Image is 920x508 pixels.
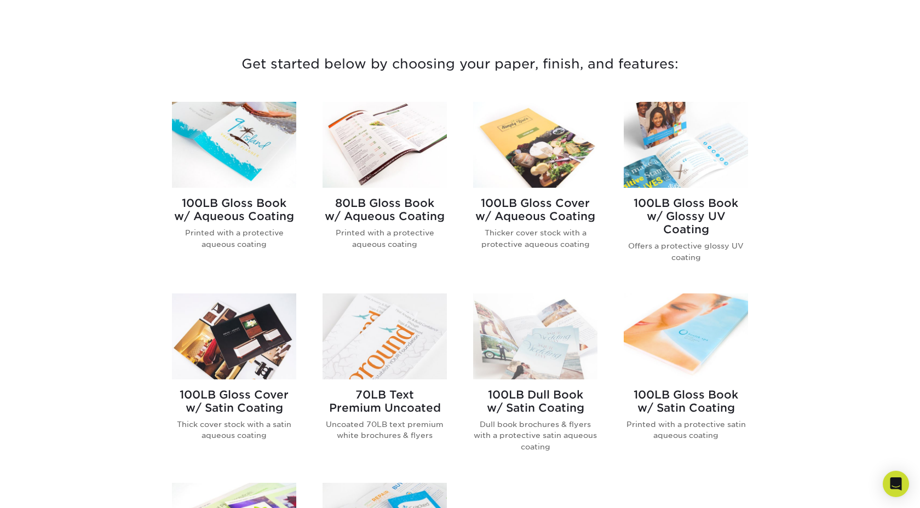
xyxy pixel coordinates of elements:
p: Printed with a protective aqueous coating [172,227,296,250]
a: 70LB Text<br/>Premium Uncoated Brochures & Flyers 70LB TextPremium Uncoated Uncoated 70LB text pr... [323,293,447,470]
img: 70LB Text<br/>Premium Uncoated Brochures & Flyers [323,293,447,379]
a: 100LB Gloss Book<br/>w/ Glossy UV Coating Brochures & Flyers 100LB Gloss Bookw/ Glossy UV Coating... [624,102,748,280]
img: 80LB Gloss Book<br/>w/ Aqueous Coating Brochures & Flyers [323,102,447,188]
h2: 100LB Gloss Book w/ Satin Coating [624,388,748,414]
img: 100LB Gloss Cover<br/>w/ Aqueous Coating Brochures & Flyers [473,102,597,188]
h2: 70LB Text Premium Uncoated [323,388,447,414]
img: 100LB Gloss Book<br/>w/ Satin Coating Brochures & Flyers [624,293,748,379]
p: Dull book brochures & flyers with a protective satin aqueous coating [473,419,597,452]
a: 100LB Gloss Cover<br/>w/ Satin Coating Brochures & Flyers 100LB Gloss Coverw/ Satin Coating Thick... [172,293,296,470]
h2: 100LB Gloss Cover w/ Satin Coating [172,388,296,414]
img: 100LB Gloss Book<br/>w/ Glossy UV Coating Brochures & Flyers [624,102,748,188]
a: 100LB Gloss Book<br/>w/ Satin Coating Brochures & Flyers 100LB Gloss Bookw/ Satin Coating Printed... [624,293,748,470]
p: Uncoated 70LB text premium white brochures & flyers [323,419,447,441]
p: Thicker cover stock with a protective aqueous coating [473,227,597,250]
h2: 80LB Gloss Book w/ Aqueous Coating [323,197,447,223]
h2: 100LB Gloss Book w/ Aqueous Coating [172,197,296,223]
img: 100LB Gloss Book<br/>w/ Aqueous Coating Brochures & Flyers [172,102,296,188]
p: Offers a protective glossy UV coating [624,240,748,263]
h2: 100LB Gloss Book w/ Glossy UV Coating [624,197,748,236]
h2: 100LB Dull Book w/ Satin Coating [473,388,597,414]
div: Open Intercom Messenger [883,471,909,497]
h3: Get started below by choosing your paper, finish, and features: [140,39,780,89]
a: 100LB Gloss Book<br/>w/ Aqueous Coating Brochures & Flyers 100LB Gloss Bookw/ Aqueous Coating Pri... [172,102,296,280]
p: Printed with a protective satin aqueous coating [624,419,748,441]
a: 100LB Gloss Cover<br/>w/ Aqueous Coating Brochures & Flyers 100LB Gloss Coverw/ Aqueous Coating T... [473,102,597,280]
h2: 100LB Gloss Cover w/ Aqueous Coating [473,197,597,223]
a: 100LB Dull Book<br/>w/ Satin Coating Brochures & Flyers 100LB Dull Bookw/ Satin Coating Dull book... [473,293,597,470]
p: Thick cover stock with a satin aqueous coating [172,419,296,441]
img: 100LB Dull Book<br/>w/ Satin Coating Brochures & Flyers [473,293,597,379]
a: 80LB Gloss Book<br/>w/ Aqueous Coating Brochures & Flyers 80LB Gloss Bookw/ Aqueous Coating Print... [323,102,447,280]
p: Printed with a protective aqueous coating [323,227,447,250]
img: 100LB Gloss Cover<br/>w/ Satin Coating Brochures & Flyers [172,293,296,379]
